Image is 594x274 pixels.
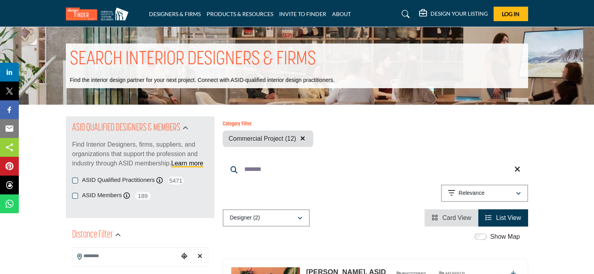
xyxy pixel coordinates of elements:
[72,178,78,183] input: ASID Qualified Practitioners checkbox
[72,228,113,242] h2: Distance Filter
[207,11,273,17] a: PRODUCTS & RESOURCES
[66,7,133,20] img: Site Logo
[502,11,520,17] span: Log In
[494,7,528,21] button: Log In
[70,76,334,84] p: Find the interior design partner for your next project. Connect with ASID-qualified interior desi...
[223,160,528,179] input: Search Keyword
[431,10,488,17] h5: DESIGN YOUR LISTING
[82,176,155,185] label: ASID Qualified Practitioners
[167,176,185,185] span: 5471
[425,209,478,227] li: Card View
[496,214,521,221] span: List View
[73,249,178,264] input: Search Location
[478,209,528,227] li: List View
[332,11,351,17] a: ABOUT
[194,248,206,265] div: Clear search location
[72,193,78,199] input: ASID Members checkbox
[490,232,520,241] label: Show Map
[70,47,316,72] h1: SEARCH INTERIOR DESIGNERS & FIRMS
[171,160,203,167] a: Learn more
[279,11,326,17] a: INVITE TO FINDER
[442,214,471,221] span: Card View
[82,191,122,200] label: ASID Members
[72,121,180,135] h2: ASID QUALIFIED DESIGNERS & MEMBERS
[230,214,260,222] p: Designer (2)
[149,11,201,17] a: DESIGNERS & FIRMS
[441,185,528,202] button: Relevance
[419,9,488,19] div: DESIGN YOUR LISTING
[134,191,152,201] span: 189
[223,209,310,227] button: Designer (2)
[229,135,296,142] span: Commercial Project (12)
[485,214,521,221] a: View List
[178,248,190,265] div: Choose your current location
[223,121,313,128] h6: Category Filter
[394,8,415,20] a: Search
[72,140,208,168] p: Find Interior Designers, firms, suppliers, and organizations that support the profession and indu...
[432,214,471,221] a: View Card
[459,189,485,197] p: Relevance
